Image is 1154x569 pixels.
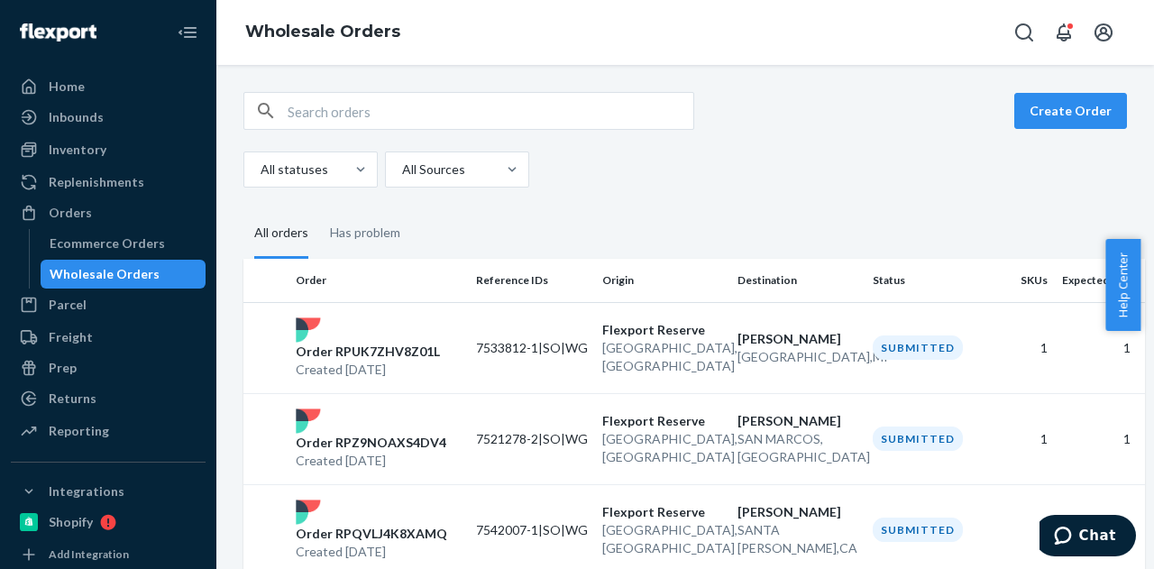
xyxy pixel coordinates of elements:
img: flexport logo [296,500,321,525]
p: Flexport Reserve [602,412,723,430]
button: Open account menu [1085,14,1122,50]
div: Parcel [49,296,87,314]
th: Destination [730,259,865,302]
button: Create Order [1014,93,1127,129]
a: Home [11,72,206,101]
th: SKUs [992,259,1055,302]
iframe: Opens a widget where you can chat to one of our agents [1040,515,1136,560]
th: Expected Units [1055,259,1145,302]
p: [PERSON_NAME] [737,330,858,348]
button: Open notifications [1046,14,1082,50]
a: Shopify [11,508,206,537]
div: Replenishments [49,173,144,191]
td: 1 [992,302,1055,393]
a: Returns [11,384,206,413]
p: [PERSON_NAME] [737,503,858,521]
p: [GEOGRAPHIC_DATA] , [GEOGRAPHIC_DATA] [602,521,723,557]
p: Created [DATE] [296,543,447,561]
p: Created [DATE] [296,361,440,379]
input: Search orders [288,93,693,129]
td: 1 [1055,302,1145,393]
div: Submitted [873,335,963,360]
img: flexport logo [296,317,321,343]
div: Has problem [330,209,400,256]
input: All Sources [400,161,402,179]
button: Help Center [1105,239,1140,331]
a: Ecommerce Orders [41,229,206,258]
ol: breadcrumbs [231,6,415,59]
button: Open Search Box [1006,14,1042,50]
a: Freight [11,323,206,352]
div: Orders [49,204,92,222]
a: Inventory [11,135,206,164]
td: 1 [992,393,1055,484]
p: Order RPQVLJ4K8XAMQ [296,525,447,543]
a: Orders [11,198,206,227]
a: Prep [11,353,206,382]
p: [GEOGRAPHIC_DATA] , [GEOGRAPHIC_DATA] [602,430,723,466]
p: Order RPUK7ZHV8Z01L [296,343,440,361]
th: Reference IDs [469,259,595,302]
div: Wholesale Orders [50,265,160,283]
p: Flexport Reserve [602,503,723,521]
p: SANTA [PERSON_NAME] , CA [737,521,858,557]
div: Submitted [873,518,963,542]
a: Parcel [11,290,206,319]
div: All orders [254,209,308,259]
p: Flexport Reserve [602,321,723,339]
a: Wholesale Orders [41,260,206,289]
div: Ecommerce Orders [50,234,165,252]
a: Wholesale Orders [245,22,400,41]
div: Add Integration [49,546,129,562]
p: 7533812-1|SO|WG [476,339,588,357]
img: flexport logo [296,408,321,434]
div: Inbounds [49,108,104,126]
p: 7542007-1|SO|WG [476,521,588,539]
p: [GEOGRAPHIC_DATA] , MI [737,348,858,366]
p: [GEOGRAPHIC_DATA] , [GEOGRAPHIC_DATA] [602,339,723,375]
div: Shopify [49,513,93,531]
a: Inbounds [11,103,206,132]
p: Created [DATE] [296,452,446,470]
p: [PERSON_NAME] [737,412,858,430]
div: Home [49,78,85,96]
div: Inventory [49,141,106,159]
th: Origin [595,259,730,302]
p: SAN MARCOS , [GEOGRAPHIC_DATA] [737,430,858,466]
a: Add Integration [11,544,206,565]
a: Reporting [11,417,206,445]
div: Returns [49,390,96,408]
p: 7521278-2|SO|WG [476,430,588,448]
td: 1 [1055,393,1145,484]
div: Prep [49,359,77,377]
div: Reporting [49,422,109,440]
div: Integrations [49,482,124,500]
a: Replenishments [11,168,206,197]
div: Freight [49,328,93,346]
p: Order RPZ9NOAXS4DV4 [296,434,446,452]
th: Status [865,259,992,302]
div: Submitted [873,427,963,451]
button: Integrations [11,477,206,506]
th: Order [288,259,469,302]
img: Flexport logo [20,23,96,41]
input: All statuses [259,161,261,179]
button: Close Navigation [169,14,206,50]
